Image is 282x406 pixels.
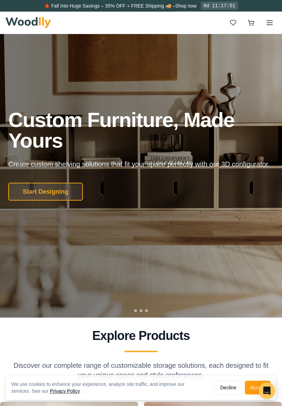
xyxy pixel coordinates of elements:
[6,17,51,28] img: Woodlly
[44,3,175,9] span: 🍁 Fall Into Huge Savings – 35% OFF + FREE Shipping 🚚 –
[259,383,275,399] div: Open Intercom Messenger
[245,381,271,395] button: Accept
[8,160,272,169] p: Create custom shelving solutions that fit your space perfectly with our 3D configurator.
[11,381,209,395] div: We use cookies to enhance your experience, analyze site traffic, and improve our services. See our .
[8,329,274,343] h2: Explore Products
[8,183,83,201] button: Start Designing
[8,110,274,151] h1: Custom Furniture, Made Yours
[214,381,242,395] button: Decline
[175,3,196,9] a: Shop now
[201,2,238,10] div: 0d 11:17:51
[9,361,273,380] p: Discover our complete range of customizable storage solutions, each designed to fit your unique s...
[50,388,79,394] a: Privacy Policy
